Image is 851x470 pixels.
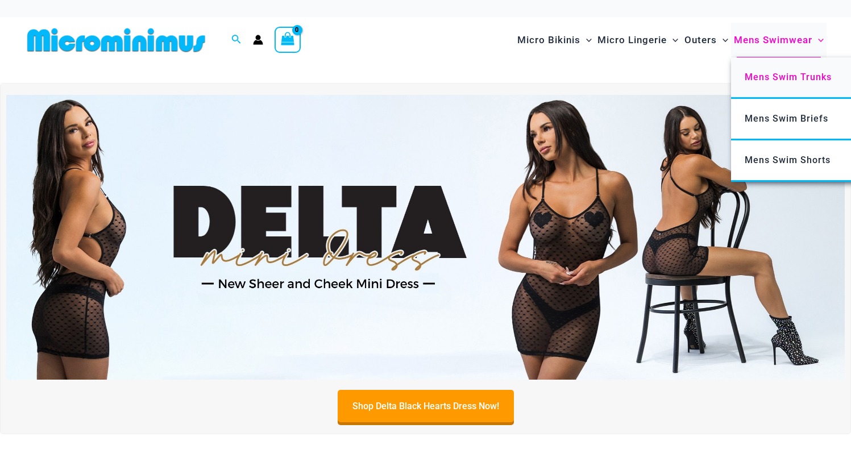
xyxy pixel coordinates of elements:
a: Micro BikinisMenu ToggleMenu Toggle [514,23,595,57]
span: Menu Toggle [717,26,728,55]
span: Mens Swim Shorts [745,155,831,165]
span: Menu Toggle [667,26,678,55]
a: Account icon link [253,35,263,45]
span: Mens Swim Briefs [745,113,828,124]
a: Search icon link [231,33,242,47]
span: Menu Toggle [812,26,824,55]
span: Micro Lingerie [597,26,667,55]
span: Mens Swim Trunks [745,72,832,82]
span: Micro Bikinis [517,26,580,55]
img: Delta Black Hearts Dress [6,95,845,380]
a: Micro LingerieMenu ToggleMenu Toggle [595,23,681,57]
a: Shop Delta Black Hearts Dress Now! [338,390,514,422]
span: Mens Swimwear [734,26,812,55]
a: Mens SwimwearMenu ToggleMenu Toggle [731,23,827,57]
span: Outers [684,26,717,55]
img: MM SHOP LOGO FLAT [23,27,210,53]
a: OutersMenu ToggleMenu Toggle [682,23,731,57]
nav: Site Navigation [513,21,828,59]
span: Menu Toggle [580,26,592,55]
a: View Shopping Cart, empty [275,27,301,53]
